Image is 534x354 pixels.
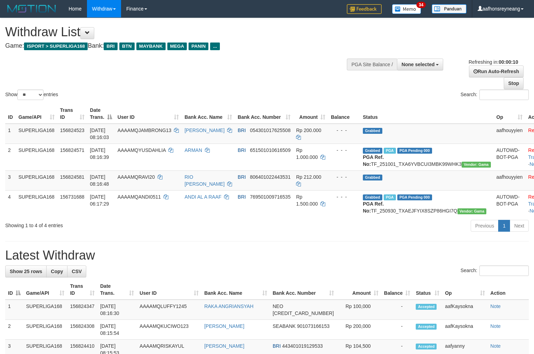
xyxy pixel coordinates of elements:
span: Copy [51,269,63,274]
a: ARMAN [184,147,202,153]
span: None selected [401,62,435,67]
th: Status [360,104,494,124]
a: Note [491,343,501,349]
span: BRI [238,194,246,200]
th: Bank Acc. Name: activate to sort column ascending [201,280,270,300]
img: Feedback.jpg [347,4,382,14]
th: Amount: activate to sort column ascending [293,104,328,124]
span: MAYBANK [136,43,166,50]
span: AAAAMQYUSDAHLIA [118,147,166,153]
a: Copy [46,265,67,277]
a: CSV [67,265,86,277]
a: Previous [471,220,499,232]
span: Grabbed [363,194,382,200]
span: Show 25 rows [10,269,42,274]
span: Grabbed [363,148,382,154]
a: [PERSON_NAME] [204,323,244,329]
strong: 00:00:10 [499,59,518,65]
td: aafhouyyien [494,170,526,190]
th: User ID: activate to sort column ascending [115,104,182,124]
td: 1 [5,124,16,144]
span: ISPORT > SUPERLIGA168 [24,43,88,50]
th: ID [5,104,16,124]
td: aafhouyyien [494,124,526,144]
span: 156824523 [60,128,85,133]
span: Copy 054301017625508 to clipboard [250,128,290,133]
a: Stop [504,77,524,89]
span: AAAAMQANDI0511 [118,194,161,200]
span: [DATE] 08:16:48 [90,174,109,187]
th: Trans ID: activate to sort column ascending [67,280,97,300]
td: 2 [5,144,16,170]
a: Next [510,220,529,232]
a: Show 25 rows [5,265,47,277]
td: [DATE] 08:15:54 [97,320,137,340]
div: Showing 1 to 4 of 4 entries [5,219,217,229]
th: Bank Acc. Number: activate to sort column ascending [270,280,337,300]
span: Copy 901073166153 to clipboard [297,323,329,329]
td: aafKaysokna [442,300,487,320]
span: MEGA [167,43,187,50]
td: AAAAMQKUCIWO123 [137,320,201,340]
span: Refreshing in: [469,59,518,65]
span: NEO [273,303,283,309]
label: Show entries [5,90,58,100]
b: PGA Ref. No: [363,154,384,167]
span: [DATE] 08:16:03 [90,128,109,140]
td: AUTOWD-BOT-PGA [494,144,526,170]
div: PGA Site Balance / [347,59,397,70]
span: BRI [273,343,281,349]
span: PGA Pending [397,148,432,154]
span: Marked by aafromsomean [384,194,396,200]
th: Bank Acc. Number: activate to sort column ascending [235,104,293,124]
th: ID: activate to sort column descending [5,280,23,300]
div: - - - [331,174,357,180]
div: - - - [331,193,357,200]
a: Note [491,323,501,329]
a: [PERSON_NAME] [204,343,244,349]
input: Search: [479,265,529,276]
span: Accepted [416,344,437,349]
td: 156824308 [67,320,97,340]
th: Game/API: activate to sort column ascending [16,104,57,124]
td: SUPERLIGA168 [16,170,57,190]
span: BTN [119,43,135,50]
select: Showentries [17,90,43,100]
span: PGA Pending [397,194,432,200]
span: Copy 769501009716535 to clipboard [250,194,290,200]
h1: Latest Withdraw [5,248,529,262]
span: Rp 200.000 [296,128,321,133]
td: TF_251001_TXA6YVBCUI3MBK99WHK3 [360,144,494,170]
th: Op: activate to sort column ascending [442,280,487,300]
span: SEABANK [273,323,296,329]
th: Amount: activate to sort column ascending [337,280,381,300]
label: Search: [461,90,529,100]
td: Rp 200,000 [337,320,381,340]
span: 34 [416,2,426,8]
span: AAAAMQRAVI20 [118,174,155,180]
span: AAAAMQJAMBRONG13 [118,128,172,133]
span: BRI [238,174,246,180]
span: Grabbed [363,128,382,134]
img: panduan.png [432,4,467,14]
th: Balance [328,104,360,124]
td: 4 [5,190,16,217]
a: Note [491,303,501,309]
span: PANIN [189,43,208,50]
a: [PERSON_NAME] [184,128,224,133]
th: User ID: activate to sort column ascending [137,280,201,300]
td: SUPERLIGA168 [23,320,67,340]
span: Copy 806401022443531 to clipboard [250,174,290,180]
a: RAKA ANGRIANSYAH [204,303,253,309]
span: Rp 1.500.000 [296,194,318,207]
span: Accepted [416,324,437,330]
img: Button%20Memo.svg [392,4,421,14]
span: CSV [72,269,82,274]
span: Marked by aafromsomean [384,148,396,154]
td: AAAAMQLUFFY1245 [137,300,201,320]
th: Date Trans.: activate to sort column descending [87,104,115,124]
a: RIO [PERSON_NAME] [184,174,224,187]
div: - - - [331,127,357,134]
span: [DATE] 06:17:29 [90,194,109,207]
td: 1 [5,300,23,320]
